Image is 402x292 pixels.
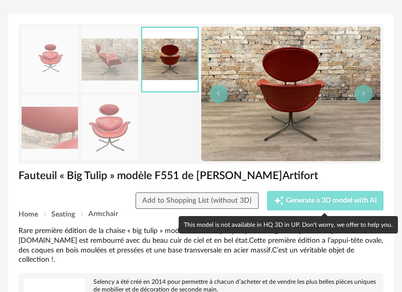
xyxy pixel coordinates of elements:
img: premiere-edition-big-tulip-artifort-modele-f551_original.png [201,27,381,161]
img: premiere-edition-big-tulip-artifort-modele-f551_original.png [22,95,78,161]
span: Generate a 3D model with AI [286,197,377,204]
span: Add to Shopping List (without 3D) [142,197,252,204]
img: premiere-edition-big-tulip-artifort-modele-f551_original.png [82,27,138,92]
h1: Fauteuil « Big Tulip » modèle F551 de [PERSON_NAME]Artifort [18,169,384,183]
span: Seating [51,211,75,218]
span: Armchair [88,210,118,218]
div: Breadcrumb [18,210,384,218]
div: Rare première édition de la chaise « big tulip » modèle f551 conçue par [PERSON_NAME] en 1959 pou... [18,226,384,265]
img: premiere-edition-big-tulip-artifort-modele-f551_original.png [82,95,138,161]
div: This model is not available in HQ 3D in UP. Don't worry, we offer to help you. [179,216,398,233]
button: Add to Shopping List (without 3D) [136,192,259,209]
img: premiere-edition-big-tulip-artifort-modele-f551_original.png [142,28,198,92]
span: Creation icon [274,196,284,206]
img: premiere-edition-big-tulip-artifort-modele-f551_original.png [22,27,78,92]
button: Creation icon Generate a 3D model with AI [267,191,384,210]
span: Home [18,211,38,218]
